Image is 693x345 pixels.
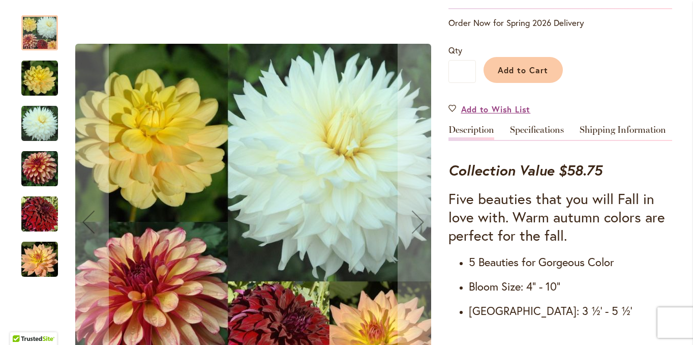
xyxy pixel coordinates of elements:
a: Shipping Information [580,125,666,140]
img: Fall Into Dahlias Collection [21,151,58,187]
div: Fall Into Dahlias Collection [21,232,58,277]
h3: Five beauties that you will Fall in love with. Warm autumn colors are perfect for the fall. [448,190,672,245]
h4: 5 Beauties for Gorgeous Color [469,255,672,269]
div: Fall Into Dahlias Collection [21,186,68,232]
div: Fall Into Dahlias Collection [21,50,68,96]
div: Fall Into Dahlias Collection [21,96,68,141]
span: Add to Wish List [461,103,531,115]
h4: [GEOGRAPHIC_DATA]: 3 ½' - 5 ½' [469,304,672,318]
a: Description [448,125,494,140]
h4: Bloom Size: 4" - 10" [469,279,672,294]
strong: Collection Value $58.75 [448,161,602,180]
img: Fall Into Dahlias Collection [21,60,58,97]
img: Fall Into Dahlias Collection [21,241,58,278]
iframe: Launch Accessibility Center [8,309,36,337]
img: Fall Into Dahlias Collection [21,196,58,233]
button: Add to Cart [484,57,563,83]
div: Fall Into Dahlias Collection [21,141,68,186]
div: Fall Into Dahlias Collection [21,5,68,50]
span: Add to Cart [498,65,548,75]
span: Qty [448,45,462,55]
img: Fall Into Dahlias Collection [21,105,58,142]
a: Add to Wish List [448,103,531,115]
a: Specifications [510,125,564,140]
p: Order Now for Spring 2026 Delivery [448,17,672,29]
